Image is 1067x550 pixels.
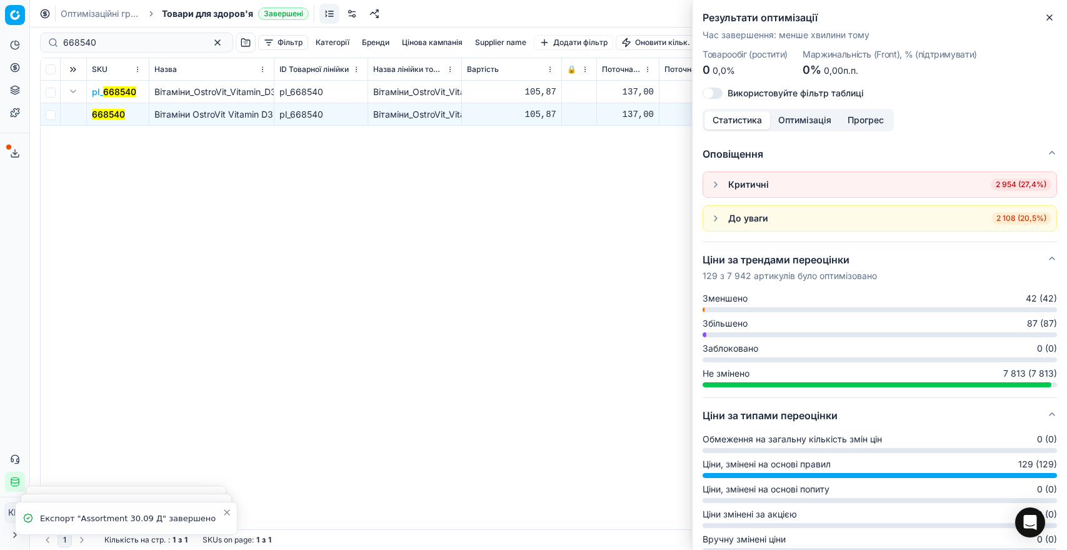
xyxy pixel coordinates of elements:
span: Завершені [258,8,309,20]
span: 87 (87) [1027,317,1057,330]
button: Close toast [219,505,234,520]
div: Критичні [728,178,769,191]
strong: 1 [268,535,271,545]
span: Заблоковано [703,342,758,355]
nav: pagination [40,532,89,547]
span: КM [6,503,24,522]
span: Товари для здоров'я [162,8,253,20]
button: Expand all [66,62,81,77]
button: Цінова кампанія [397,35,468,50]
span: Обмеження на загальну кількість змін цін [703,433,882,446]
div: Ціни за трендами переоцінки129 з 7 942 артикулів було оптимізовано [703,292,1057,397]
span: 0 (0) [1037,433,1057,446]
mark: 668540 [103,86,136,97]
span: Не змінено [703,367,749,380]
button: Додати фільтр [534,35,613,50]
span: 2 954 (27,4%) [991,178,1051,191]
span: Вручну змінені ціни [703,533,786,546]
button: 668540 [92,108,125,121]
span: SKUs on page : [203,535,254,545]
strong: з [178,535,182,545]
span: 0 (0) [1037,342,1057,355]
h5: Ціни за трендами переоцінки [703,252,877,267]
span: Назва лінійки товарів [373,64,444,74]
button: Go to next page [74,532,89,547]
div: 137,00 [602,108,654,121]
strong: 1 [256,535,259,545]
div: 137,00 [664,108,748,121]
span: 0% [803,63,821,76]
span: Назва [154,64,177,74]
div: Open Intercom Messenger [1015,507,1045,537]
span: 0 [703,63,710,76]
button: Фільтр [258,35,308,50]
div: 137,00 [664,86,748,98]
button: Оновити кільк. [616,35,696,50]
span: Ціни змінені за акцією [703,508,797,521]
mark: 668540 [92,109,125,120]
button: Прогрес [839,111,892,130]
div: Вітаміни_OstroVit_Vitamin_D3_+_K2_90_таблеток [373,86,456,98]
span: 0 (0) [1037,483,1057,496]
div: pl_668540 [279,86,363,98]
span: ID Товарної лінійки [279,64,349,74]
span: 0 (0) [1037,508,1057,521]
button: Supplier name [470,35,531,50]
button: Expand [66,84,81,99]
div: 105,87 [467,108,556,121]
button: КM [5,502,25,522]
span: Вітаміни OstroVit Vitamin D3 + K2 90 таблеток [154,109,350,120]
button: Ціни за типами переоцінки [703,398,1057,433]
label: Використовуйте фільтр таблиці [728,89,864,98]
span: Кількість на стр. [104,535,166,545]
button: Ціни за трендами переоцінки129 з 7 942 артикулів було оптимізовано [703,242,1057,292]
button: Категорії [311,35,354,50]
button: Бренди [357,35,394,50]
span: 7 813 (7 813) [1003,367,1057,380]
div: До уваги [728,212,768,225]
p: Час завершення : менше хвилини тому [703,29,1057,41]
button: 1 [58,532,72,547]
span: Товари для здоров'яЗавершені [162,8,309,20]
div: pl_668540 [279,108,363,121]
span: 129 (129) [1018,458,1057,471]
strong: з [262,535,266,545]
div: : [104,535,188,545]
button: Оптимізація [770,111,839,130]
span: Вартість [467,64,499,74]
input: Пошук по SKU або назві [63,36,200,49]
span: Поточна ціна [602,64,641,74]
nav: breadcrumb [61,8,309,20]
div: 137,00 [602,86,654,98]
span: 🔒 [567,64,576,74]
span: Поточна промо ціна [664,64,735,74]
button: pl_668540 [92,86,136,98]
span: 2 108 (20,5%) [991,212,1051,225]
strong: 1 [184,535,188,545]
span: Вітаміни_OstroVit_Vitamin_D3_+_K2_90_таблеток [154,86,357,97]
span: 0,00п.п. [824,65,858,76]
span: 42 (42) [1026,292,1057,305]
span: 0 (0) [1037,533,1057,546]
span: Ціни, змінені на основі попиту [703,483,829,496]
span: SKU [92,64,108,74]
h2: Результати оптимізації [703,10,1057,25]
a: Оптимізаційні групи [61,8,141,20]
span: pl_ [92,86,136,98]
strong: 1 [173,535,176,545]
div: Вітаміни_OstroVit_Vitamin_D3_+_K2_90_таблеток [373,108,456,121]
div: Оповіщення [703,171,1057,242]
p: 129 з 7 942 артикулів було оптимізовано [703,270,877,282]
span: Ціни, змінені на основі правил [703,458,831,471]
button: Go to previous page [40,532,55,547]
span: Збільшено [703,317,748,330]
dt: Маржинальність (Front), % (підтримувати) [803,50,977,59]
button: Оповіщення [703,136,1057,171]
div: 105,87 [467,86,556,98]
span: 0,0% [713,65,735,76]
span: Зменшено [703,292,748,305]
dt: Товарообіг (ростити) [703,50,788,59]
div: Експорт "Assortment 30.09 Д" завершено [40,512,222,525]
button: Статистика [704,111,770,130]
